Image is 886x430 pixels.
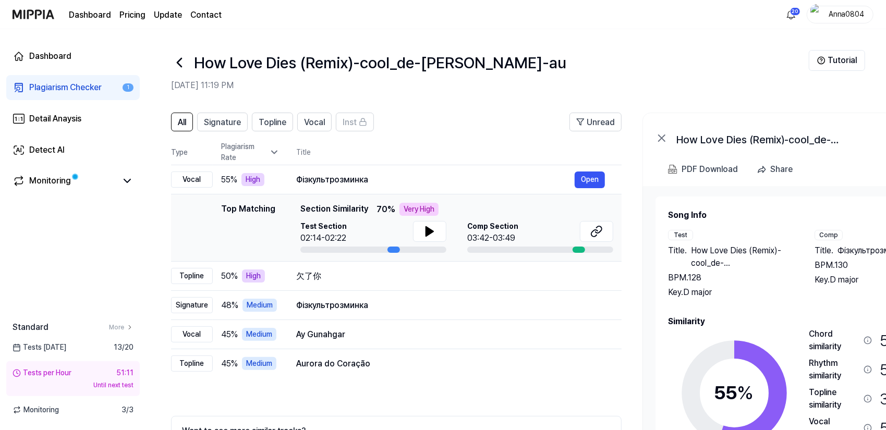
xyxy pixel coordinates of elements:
[770,163,793,176] div: Share
[29,50,71,63] div: Dashboard
[171,79,809,92] h2: [DATE] 11:19 PM
[242,357,276,370] div: Medium
[569,113,622,131] button: Unread
[13,175,117,187] a: Monitoring
[810,4,823,25] img: profile
[377,203,395,216] span: 70 %
[29,81,102,94] div: Plagiarism Checker
[13,367,71,378] div: Tests per Hour
[171,355,213,372] div: Topline
[682,163,738,176] div: PDF Download
[221,270,238,282] span: 50 %
[296,270,605,282] div: 欠了你
[13,380,133,390] div: Until next test
[343,116,357,129] span: Inst
[668,230,693,240] div: Test
[399,203,439,216] div: Very High
[221,299,238,312] span: 48 %
[6,106,140,131] a: Detail Anaysis
[114,342,133,353] span: 13 / 20
[815,244,833,257] span: Title .
[676,132,885,144] div: How Love Dies (Remix)-cool_de-[PERSON_NAME]-au
[753,159,801,180] button: Share
[29,144,65,156] div: Detect AI
[666,159,740,180] button: PDF Download
[790,7,800,16] div: 20
[809,357,859,382] div: Rhythm similarity
[668,286,794,299] div: Key. D major
[13,321,48,334] span: Standard
[242,269,265,282] div: High
[178,116,186,129] span: All
[809,386,859,411] div: Topline similarity
[109,323,133,332] a: More
[171,140,213,165] th: Type
[197,113,248,131] button: Signature
[304,116,325,129] span: Vocal
[190,9,222,21] a: Contact
[815,230,843,240] div: Comp
[29,113,81,125] div: Detail Anaysis
[296,328,605,341] div: Ay Gunahgar
[668,244,687,269] span: Title .
[13,404,59,415] span: Monitoring
[826,8,867,20] div: Anna0804
[221,328,238,341] span: 45 %
[467,221,518,232] span: Comp Section
[221,358,238,370] span: 45 %
[587,116,615,129] span: Unread
[297,113,332,131] button: Vocal
[171,268,213,284] div: Topline
[296,358,605,370] div: Aurora do Coração
[783,6,799,23] button: 알림20
[296,299,605,312] div: Фізкультрозминка
[300,203,368,216] span: Section Similarity
[807,6,873,23] button: profileAnna0804
[6,138,140,163] a: Detect AI
[300,232,347,244] div: 02:14-02:22
[69,9,111,21] a: Dashboard
[221,174,237,186] span: 55 %
[467,232,518,244] div: 03:42-03:49
[296,174,575,186] div: Фізкультрозминка
[252,113,293,131] button: Topline
[809,50,865,71] button: Tutorial
[194,51,566,75] h1: How Love Dies (Remix)-cool_de-esser-au
[737,382,754,404] span: %
[296,140,622,165] th: Title
[242,299,277,312] div: Medium
[6,44,140,69] a: Dashboard
[242,328,276,341] div: Medium
[154,9,182,21] a: Update
[29,175,71,187] div: Monitoring
[336,113,374,131] button: Inst
[171,297,213,313] div: Signature
[668,165,677,174] img: PDF Download
[817,56,826,65] img: Help
[171,171,213,188] div: Vocal
[116,367,133,378] div: 51:11
[171,326,213,342] div: Vocal
[6,75,140,100] a: Plagiarism Checker1
[259,116,286,129] span: Topline
[221,141,280,163] div: Plagiarism Rate
[13,342,66,353] span: Tests [DATE]
[122,404,133,415] span: 3 / 3
[575,171,605,188] button: Open
[221,203,275,253] div: Top Matching
[241,173,264,186] div: High
[809,328,859,353] div: Chord similarity
[714,379,754,407] div: 55
[119,9,145,21] button: Pricing
[204,116,241,129] span: Signature
[171,113,193,131] button: All
[300,221,347,232] span: Test Section
[668,272,794,284] div: BPM. 128
[691,244,794,269] span: How Love Dies (Remix)-cool_de-[PERSON_NAME]-au
[785,8,797,21] img: 알림
[123,83,133,92] div: 1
